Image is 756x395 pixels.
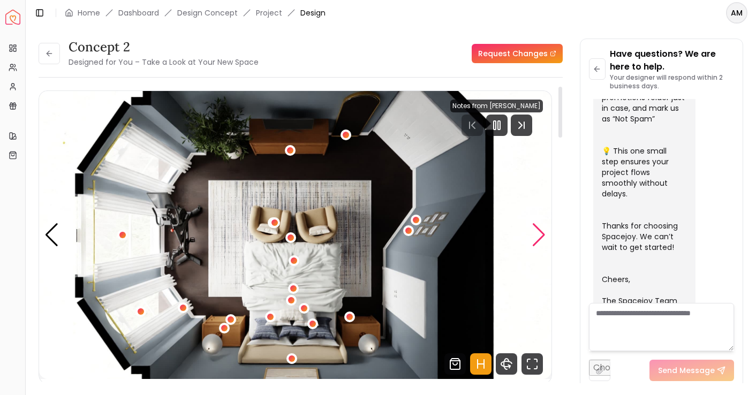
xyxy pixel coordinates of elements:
[532,223,546,247] div: Next slide
[5,10,20,25] a: Spacejoy
[69,57,259,67] small: Designed for You – Take a Look at Your New Space
[69,39,259,56] h3: concept 2
[44,223,59,247] div: Previous slide
[472,44,563,63] a: Request Changes
[727,3,746,22] span: AM
[610,73,734,90] p: Your designer will respond within 2 business days.
[39,91,551,379] div: 5 / 5
[256,7,282,18] a: Project
[610,48,734,73] p: Have questions? We are here to help.
[39,91,551,379] img: Design Render 5
[470,353,492,375] svg: Hotspots Toggle
[511,115,532,136] svg: Next Track
[5,10,20,25] img: Spacejoy Logo
[726,2,747,24] button: AM
[450,100,543,112] div: Notes from [PERSON_NAME]
[300,7,326,18] span: Design
[496,353,517,375] svg: 360 View
[78,7,100,18] a: Home
[521,353,543,375] svg: Fullscreen
[444,353,466,375] svg: Shop Products from this design
[118,7,159,18] a: Dashboard
[177,7,238,18] li: Design Concept
[65,7,326,18] nav: breadcrumb
[490,119,503,132] svg: Pause
[39,91,551,379] div: Carousel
